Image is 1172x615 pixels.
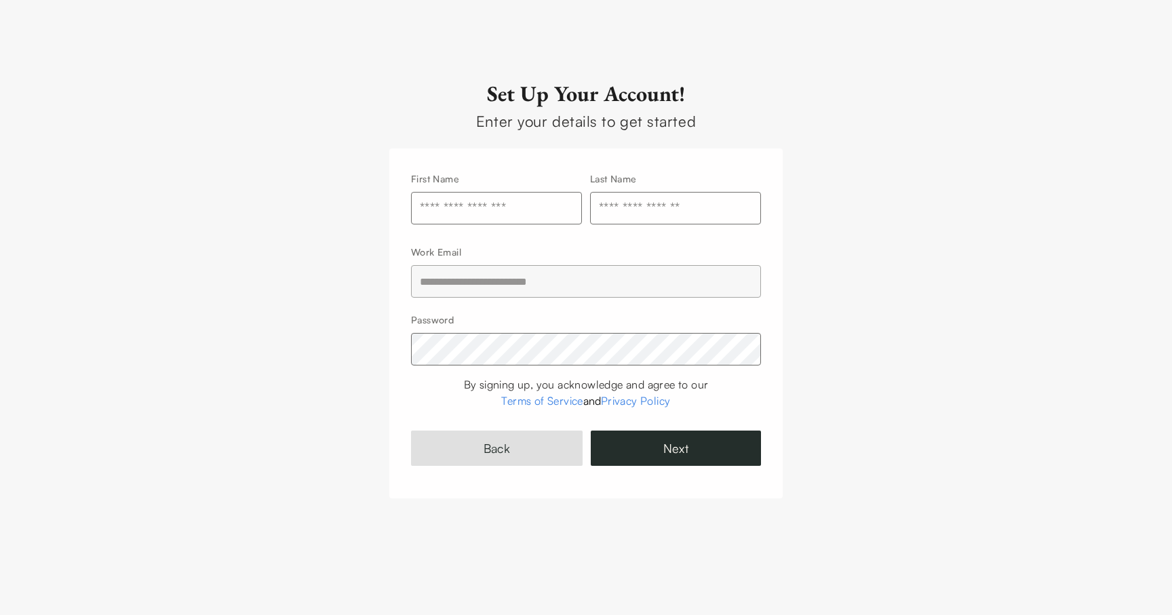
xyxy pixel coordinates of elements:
[583,394,601,408] span: and
[411,376,761,393] div: By signing up, you acknowledge and agree to our
[411,173,459,184] label: First Name
[601,394,671,408] a: Privacy Policy
[411,431,583,466] button: Back
[411,246,461,258] label: Work Email
[389,80,783,107] h2: Set Up Your Account!
[591,431,761,466] button: Next
[590,173,637,184] label: Last Name
[501,394,583,408] a: Terms of Service
[411,314,454,325] label: Password
[389,110,783,132] div: Enter your details to get started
